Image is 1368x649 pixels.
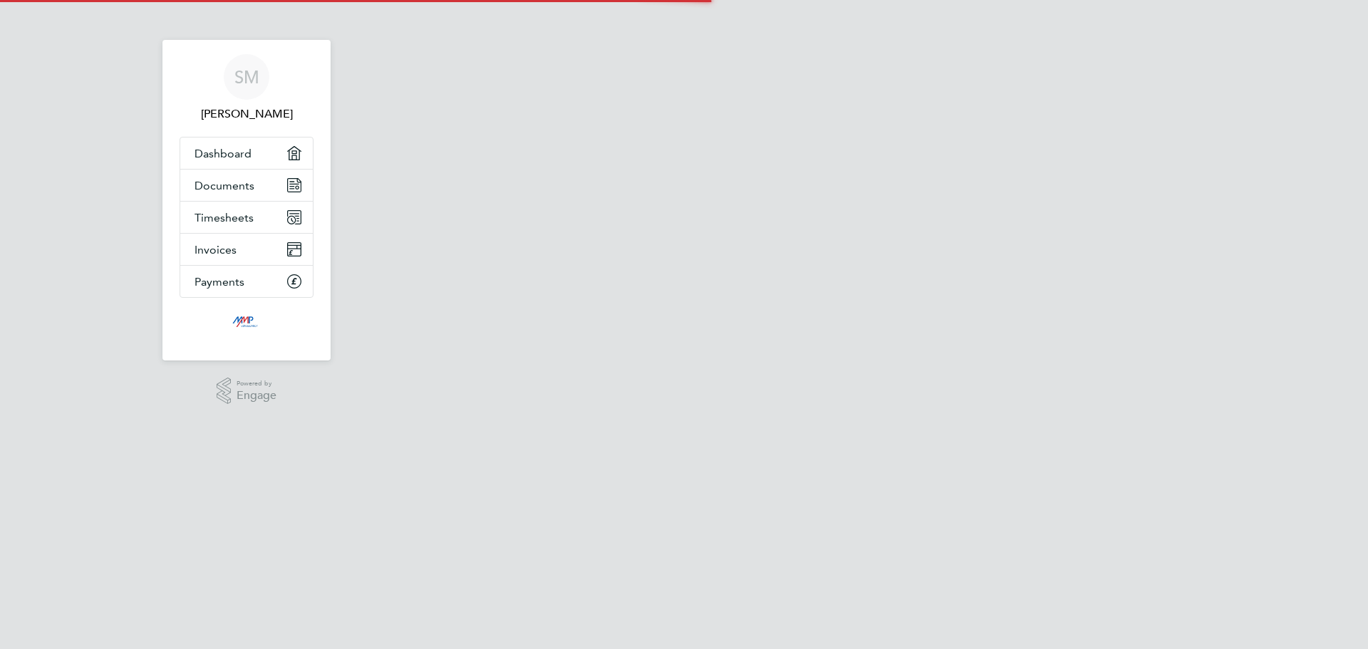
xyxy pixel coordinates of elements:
[180,234,313,265] a: Invoices
[180,137,313,169] a: Dashboard
[217,378,277,405] a: Powered byEngage
[162,40,331,360] nav: Main navigation
[234,68,259,86] span: SM
[180,105,313,123] span: Sikandar Mahmood
[195,147,252,160] span: Dashboard
[195,211,254,224] span: Timesheets
[180,170,313,201] a: Documents
[195,275,244,289] span: Payments
[180,312,313,335] a: Go to home page
[180,266,313,297] a: Payments
[237,378,276,390] span: Powered by
[195,179,254,192] span: Documents
[237,390,276,402] span: Engage
[180,54,313,123] a: SM[PERSON_NAME]
[180,202,313,233] a: Timesheets
[195,243,237,256] span: Invoices
[227,312,267,335] img: mmpconsultancy-logo-retina.png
